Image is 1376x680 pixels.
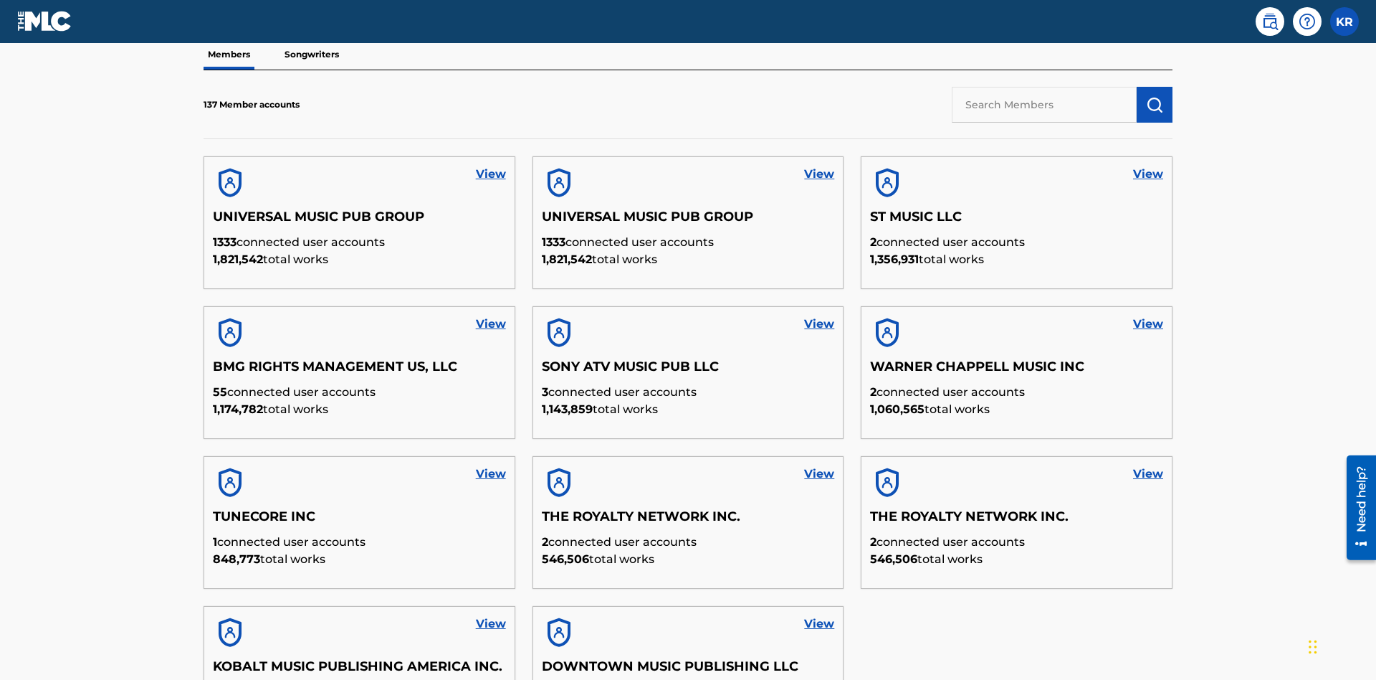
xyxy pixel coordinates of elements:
[542,209,835,234] h5: UNIVERSAL MUSIC PUB GROUP
[870,401,1163,418] p: total works
[213,535,217,549] span: 1
[1293,7,1322,36] div: Help
[870,166,904,200] img: account
[870,209,1163,234] h5: ST MUSIC LLC
[1146,96,1163,113] img: Search Works
[213,316,247,350] img: account
[213,234,506,251] p: connected user accounts
[542,316,576,350] img: account
[542,385,548,399] span: 3
[213,552,260,566] span: 848,773
[870,359,1163,384] h5: WARNER CHAPPELL MUSIC INC
[870,316,904,350] img: account
[476,166,506,183] a: View
[870,384,1163,401] p: connected user accounts
[1261,13,1279,30] img: search
[870,535,876,549] span: 2
[542,401,835,418] p: total works
[870,466,904,500] img: account
[213,509,506,534] h5: TUNECORE INC
[213,251,506,268] p: total works
[1336,450,1376,567] iframe: Resource Center
[204,98,300,111] p: 137 Member accounts
[870,534,1163,551] p: connected user accounts
[804,316,834,333] a: View
[542,615,576,650] img: account
[280,39,343,70] p: Songwriters
[542,235,565,249] span: 1333
[213,359,506,384] h5: BMG RIGHTS MANAGEMENT US, LLC
[17,11,72,32] img: MLC Logo
[213,534,506,551] p: connected user accounts
[213,466,247,500] img: account
[204,39,254,70] p: Members
[870,402,924,416] span: 1,060,565
[542,234,835,251] p: connected user accounts
[1330,7,1359,36] div: User Menu
[476,466,506,483] a: View
[804,466,834,483] a: View
[870,252,919,266] span: 1,356,931
[542,359,835,384] h5: SONY ATV MUSIC PUB LLC
[213,385,227,399] span: 55
[542,551,835,568] p: total works
[542,252,592,266] span: 1,821,542
[213,402,263,416] span: 1,174,782
[542,251,835,268] p: total works
[1133,166,1163,183] a: View
[476,615,506,633] a: View
[1256,7,1284,36] a: Public Search
[542,509,835,534] h5: THE ROYALTY NETWORK INC.
[542,552,589,566] span: 546,506
[542,166,576,200] img: account
[1133,316,1163,333] a: View
[542,534,835,551] p: connected user accounts
[213,235,236,249] span: 1333
[213,384,506,401] p: connected user accounts
[213,401,506,418] p: total works
[1304,611,1376,680] iframe: Chat Widget
[213,615,247,650] img: account
[213,252,263,266] span: 1,821,542
[870,234,1163,251] p: connected user accounts
[1133,466,1163,483] a: View
[542,466,576,500] img: account
[870,509,1163,534] h5: THE ROYALTY NETWORK INC.
[542,535,548,549] span: 2
[870,385,876,399] span: 2
[952,87,1137,123] input: Search Members
[870,551,1163,568] p: total works
[542,402,593,416] span: 1,143,859
[804,615,834,633] a: View
[870,552,917,566] span: 546,506
[213,209,506,234] h5: UNIVERSAL MUSIC PUB GROUP
[870,235,876,249] span: 2
[213,166,247,200] img: account
[213,551,506,568] p: total works
[542,384,835,401] p: connected user accounts
[1309,625,1317,669] div: Drag
[804,166,834,183] a: View
[870,251,1163,268] p: total works
[1299,13,1316,30] img: help
[476,316,506,333] a: View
